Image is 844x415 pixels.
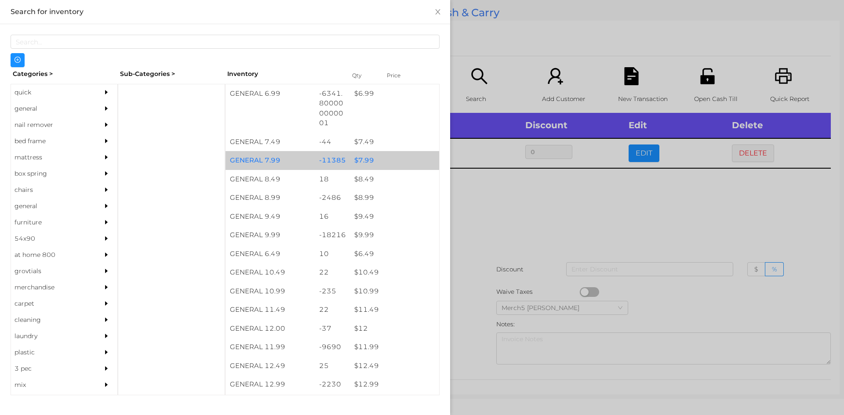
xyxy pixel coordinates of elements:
div: mattress [11,149,91,166]
div: $ 11.99 [350,338,439,357]
div: cleaning [11,312,91,328]
div: GENERAL 7.49 [226,133,315,152]
div: GENERAL 8.99 [226,188,315,207]
i: icon: caret-right [103,187,109,193]
div: $ 6.49 [350,245,439,263]
i: icon: caret-right [103,105,109,112]
div: GENERAL 12.00 [226,319,315,338]
i: icon: caret-right [103,235,109,242]
i: icon: caret-right [103,203,109,209]
div: plastic [11,344,91,361]
div: 22 [315,263,350,282]
div: $ 9.49 [350,207,439,226]
div: $ 8.49 [350,170,439,189]
i: icon: caret-right [103,284,109,290]
div: 25 [315,357,350,375]
div: mix [11,377,91,393]
div: -18216 [315,226,350,245]
div: at home 800 [11,247,91,263]
div: 10 [315,245,350,263]
div: -6341.800000000001 [315,84,350,133]
div: GENERAL 9.49 [226,207,315,226]
div: $ 9.99 [350,226,439,245]
div: $ 6.99 [350,84,439,103]
div: laundry [11,328,91,344]
div: bed frame [11,133,91,149]
div: $ 7.99 [350,151,439,170]
div: quick [11,84,91,101]
div: merchandise [11,279,91,296]
div: -2230 [315,375,350,394]
div: GENERAL 7.99 [226,151,315,170]
div: GENERAL 12.49 [226,357,315,375]
div: $ 12.99 [350,375,439,394]
div: nail remover [11,117,91,133]
i: icon: caret-right [103,170,109,177]
button: icon: plus-circle [11,53,25,67]
input: Search... [11,35,440,49]
i: icon: close [434,8,441,15]
i: icon: caret-right [103,219,109,225]
div: -9690 [315,338,350,357]
div: GENERAL 11.49 [226,300,315,319]
div: general [11,198,91,214]
i: icon: caret-right [103,317,109,323]
div: Sub-Categories > [118,67,225,81]
i: icon: caret-right [103,154,109,160]
div: 16 [315,207,350,226]
i: icon: caret-right [103,349,109,355]
div: 3 pec [11,361,91,377]
i: icon: caret-right [103,122,109,128]
div: general [11,101,91,117]
div: Qty [350,69,376,82]
div: Inventory [227,69,341,79]
i: icon: caret-right [103,300,109,307]
div: 22 [315,300,350,319]
div: $ 13.49 [350,394,439,413]
div: $ 7.49 [350,133,439,152]
div: $ 10.49 [350,263,439,282]
div: GENERAL 8.49 [226,170,315,189]
div: -2486 [315,188,350,207]
i: icon: caret-right [103,365,109,372]
div: -11385 [315,151,350,170]
div: GENERAL 11.99 [226,338,315,357]
i: icon: caret-right [103,252,109,258]
div: Price [385,69,420,82]
div: Search for inventory [11,7,440,17]
div: grovtials [11,263,91,279]
div: box spring [11,166,91,182]
i: icon: caret-right [103,268,109,274]
div: -44 [315,133,350,152]
div: Categories > [11,67,118,81]
div: carpet [11,296,91,312]
div: GENERAL 9.99 [226,226,315,245]
div: GENERAL 10.49 [226,263,315,282]
div: GENERAL 12.99 [226,375,315,394]
i: icon: caret-right [103,382,109,388]
div: $ 12 [350,319,439,338]
div: GENERAL 10.99 [226,282,315,301]
div: $ 10.99 [350,282,439,301]
div: chairs [11,182,91,198]
div: $ 8.99 [350,188,439,207]
i: icon: caret-right [103,138,109,144]
div: 28 [315,394,350,413]
div: GENERAL 13.49 [226,394,315,413]
div: -37 [315,319,350,338]
div: $ 11.49 [350,300,439,319]
i: icon: caret-right [103,89,109,95]
div: GENERAL 6.49 [226,245,315,263]
div: 18 [315,170,350,189]
div: 54x90 [11,231,91,247]
div: appliances [11,393,91,409]
div: $ 12.49 [350,357,439,375]
div: furniture [11,214,91,231]
i: icon: caret-right [103,333,109,339]
div: -235 [315,282,350,301]
div: GENERAL 6.99 [226,84,315,103]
